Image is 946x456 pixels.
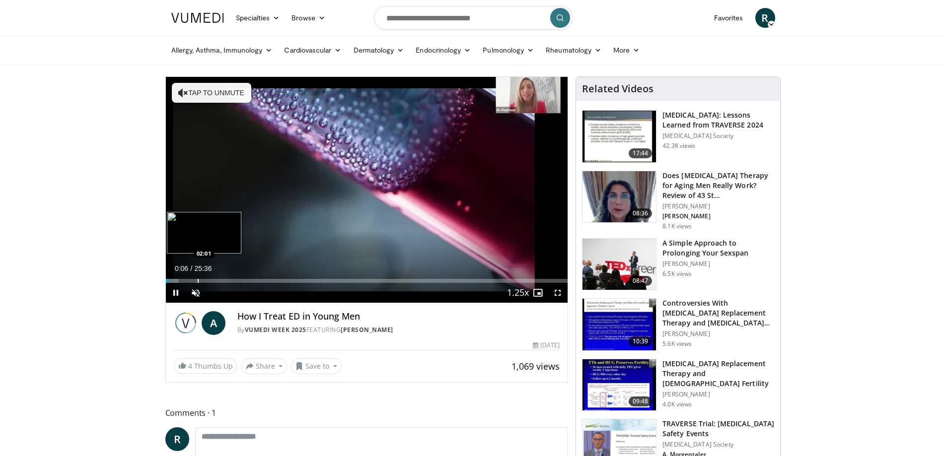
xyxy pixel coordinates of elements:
a: Specialties [230,8,286,28]
p: [PERSON_NAME] [662,330,774,338]
a: 08:36 Does [MEDICAL_DATA] Therapy for Aging Men Really Work? Review of 43 St… [PERSON_NAME] [PERS... [582,171,774,230]
a: Allergy, Asthma, Immunology [165,40,279,60]
a: Browse [286,8,331,28]
img: 418933e4-fe1c-4c2e-be56-3ce3ec8efa3b.150x105_q85_crop-smart_upscale.jpg [582,299,656,350]
h3: A Simple Approach to Prolonging Your Sexspan [662,238,774,258]
p: [MEDICAL_DATA] Society [662,132,774,140]
a: Endocrinology [410,40,477,60]
p: 42.3K views [662,142,695,150]
span: Comments 1 [165,406,569,419]
div: Progress Bar [166,279,568,283]
img: 1317c62a-2f0d-4360-bee0-b1bff80fed3c.150x105_q85_crop-smart_upscale.jpg [582,111,656,162]
a: 17:44 [MEDICAL_DATA]: Lessons Learned from TRAVERSE 2024 [MEDICAL_DATA] Society 42.3K views [582,110,774,163]
a: 10:39 Controversies With [MEDICAL_DATA] Replacement Therapy and [MEDICAL_DATA] Can… [PERSON_NAME]... [582,298,774,351]
span: 0:06 [175,264,188,272]
h3: [MEDICAL_DATA] Replacement Therapy and [DEMOGRAPHIC_DATA] Fertility [662,359,774,389]
span: 25:36 [194,264,212,272]
p: 4.0K views [662,400,692,408]
img: image.jpeg [167,212,241,254]
a: Dermatology [348,40,410,60]
img: Vumedi Week 2025 [174,311,198,335]
a: R [755,8,775,28]
p: [MEDICAL_DATA] Society [662,441,774,449]
a: Rheumatology [540,40,607,60]
span: / [191,264,193,272]
h4: Related Videos [582,83,654,95]
img: 4d4bce34-7cbb-4531-8d0c-5308a71d9d6c.150x105_q85_crop-smart_upscale.jpg [582,171,656,223]
h3: [MEDICAL_DATA]: Lessons Learned from TRAVERSE 2024 [662,110,774,130]
a: More [607,40,646,60]
h3: Controversies With [MEDICAL_DATA] Replacement Therapy and [MEDICAL_DATA] Can… [662,298,774,328]
a: 09:48 [MEDICAL_DATA] Replacement Therapy and [DEMOGRAPHIC_DATA] Fertility [PERSON_NAME] 4.0K views [582,359,774,411]
img: 58e29ddd-d015-4cd9-bf96-f28e303b730c.150x105_q85_crop-smart_upscale.jpg [582,359,656,411]
div: By FEATURING [237,326,560,334]
a: R [165,427,189,451]
button: Playback Rate [508,283,528,303]
a: 4 Thumbs Up [174,358,237,374]
span: 08:36 [629,208,653,218]
button: Unmute [186,283,206,303]
button: Share [241,358,288,374]
a: Cardiovascular [278,40,347,60]
p: [PERSON_NAME] [662,260,774,268]
h4: How I Treat ED in Young Men [237,311,560,322]
button: Enable picture-in-picture mode [528,283,548,303]
a: Favorites [708,8,749,28]
a: Pulmonology [477,40,540,60]
div: [DATE] [533,341,560,350]
img: c4bd4661-e278-4c34-863c-57c104f39734.150x105_q85_crop-smart_upscale.jpg [582,239,656,290]
button: Fullscreen [548,283,568,303]
img: VuMedi Logo [171,13,224,23]
button: Save to [291,358,342,374]
a: [PERSON_NAME] [341,326,393,334]
span: 10:39 [629,336,653,346]
span: 09:48 [629,396,653,406]
button: Tap to unmute [172,83,251,103]
p: 8.1K views [662,222,692,230]
video-js: Video Player [166,77,568,303]
p: [PERSON_NAME] [662,202,774,210]
span: 4 [188,361,192,371]
p: [PERSON_NAME] [662,391,774,398]
p: 6.5K views [662,270,692,278]
p: [PERSON_NAME] [662,212,774,220]
span: 17:44 [629,148,653,158]
a: A [202,311,225,335]
h3: Does [MEDICAL_DATA] Therapy for Aging Men Really Work? Review of 43 St… [662,171,774,200]
span: 08:47 [629,276,653,286]
input: Search topics, interventions [374,6,573,30]
a: 08:47 A Simple Approach to Prolonging Your Sexspan [PERSON_NAME] 6.5K views [582,238,774,291]
a: Vumedi Week 2025 [245,326,306,334]
span: 1,069 views [511,360,560,372]
h3: TRAVERSE Trial: [MEDICAL_DATA] Safety Events [662,419,774,439]
p: 5.6K views [662,340,692,348]
button: Pause [166,283,186,303]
